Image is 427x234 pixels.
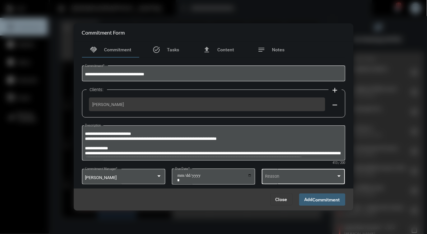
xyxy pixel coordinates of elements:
[217,47,234,52] span: Content
[203,46,211,54] mat-icon: file_upload
[82,29,125,36] h2: Commitment Form
[87,87,107,92] label: Clients:
[276,197,287,202] span: Close
[104,47,132,52] span: Commitment
[313,197,340,202] span: Commitment
[333,161,345,165] mat-hint: 413 / 200
[272,47,285,52] span: Notes
[305,197,340,202] span: Add
[258,46,266,54] mat-icon: notes
[85,175,117,180] span: [PERSON_NAME]
[90,46,98,54] mat-icon: handshake
[152,46,160,54] mat-icon: task_alt
[270,194,293,205] button: Close
[93,102,322,107] span: [PERSON_NAME]
[331,101,339,109] mat-icon: remove
[331,86,339,94] mat-icon: add
[167,47,179,52] span: Tasks
[299,194,345,206] button: AddCommitment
